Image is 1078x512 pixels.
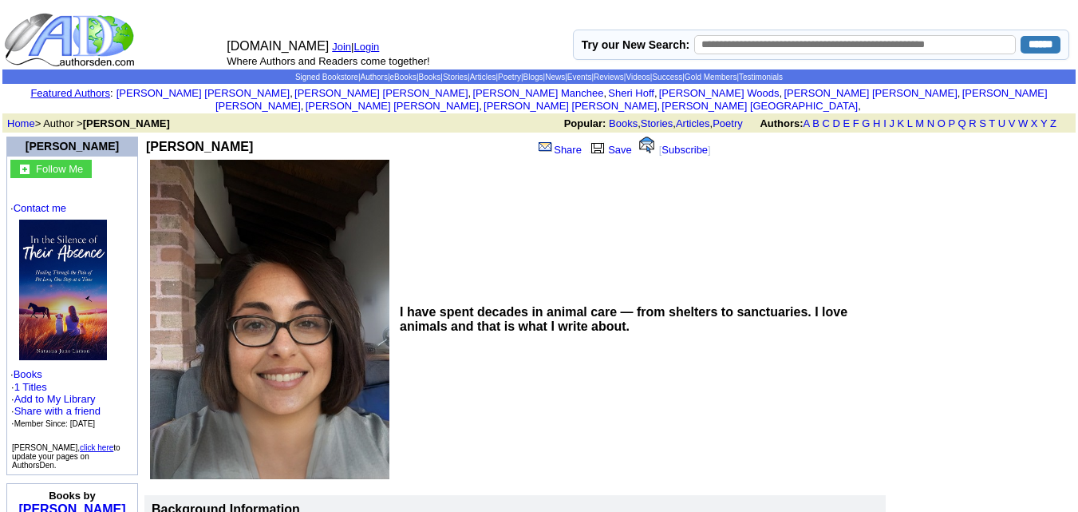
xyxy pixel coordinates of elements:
[958,117,965,129] a: Q
[351,41,385,53] font: |
[907,117,913,129] a: L
[938,117,946,129] a: O
[567,73,592,81] a: Events
[998,117,1005,129] a: U
[969,117,976,129] a: R
[948,117,954,129] a: P
[80,443,113,452] a: click here
[400,305,847,333] b: I have spent decades in animal care — from shelters to sanctuaries. I love animals and that is wh...
[14,381,47,393] a: 1 Titles
[295,73,358,81] a: Signed Bookstore
[523,73,543,81] a: Blogs
[889,117,894,129] a: J
[10,202,134,430] font: · ·
[360,73,387,81] a: Authors
[539,141,552,153] img: share_page.gif
[215,87,1048,112] a: [PERSON_NAME] [PERSON_NAME]
[661,100,858,112] a: [PERSON_NAME] [GEOGRAPHIC_DATA]
[227,55,429,67] font: Where Authors and Readers come together!
[11,393,101,429] font: · · ·
[227,39,329,53] font: [DOMAIN_NAME]
[676,117,710,129] a: Articles
[861,102,863,111] font: i
[812,117,819,129] a: B
[782,89,784,98] font: i
[564,117,1071,129] font: , , ,
[685,73,737,81] a: Gold Members
[470,73,496,81] a: Articles
[606,89,608,98] font: i
[1009,117,1016,129] a: V
[1018,117,1028,129] a: W
[608,87,654,99] a: Sheri Hoff
[26,140,119,153] a: [PERSON_NAME]
[471,89,472,98] font: i
[639,137,654,153] img: alert.gif
[150,160,389,479] img: See larger image
[898,117,905,129] a: K
[49,490,96,502] b: Books by
[14,419,96,428] font: Member Since: [DATE]
[641,117,673,129] a: Stories
[303,102,305,111] font: i
[659,87,780,99] a: [PERSON_NAME] Woods
[354,41,380,53] a: Login
[7,117,170,129] font: > Author >
[582,38,689,51] label: Try our New Search:
[116,87,290,99] a: [PERSON_NAME] [PERSON_NAME]
[832,117,839,129] a: D
[11,381,101,429] font: ·
[989,117,995,129] a: T
[332,41,351,53] a: Join
[36,161,83,175] a: Follow Me
[660,102,661,111] font: i
[306,100,479,112] a: [PERSON_NAME] [PERSON_NAME]
[294,87,468,99] a: [PERSON_NAME] [PERSON_NAME]
[979,117,986,129] a: S
[14,405,101,417] a: Share with a friend
[853,117,859,129] a: F
[30,87,113,99] font: :
[390,73,417,81] a: eBooks
[14,368,42,380] a: Books
[419,73,441,81] a: Books
[293,89,294,98] font: i
[822,117,829,129] a: C
[804,117,810,129] a: A
[1050,117,1056,129] a: Z
[36,163,83,175] font: Follow Me
[873,117,880,129] a: H
[545,73,565,81] a: News
[20,165,30,174] img: gc.jpg
[915,117,924,129] a: M
[146,140,253,153] b: [PERSON_NAME]
[927,117,934,129] a: N
[19,220,107,360] img: 80534.jpg
[862,117,870,129] a: G
[30,87,110,99] a: Featured Authors
[626,73,650,81] a: Videos
[784,87,957,99] a: [PERSON_NAME] [PERSON_NAME]
[484,100,657,112] a: [PERSON_NAME] [PERSON_NAME]
[609,117,638,129] a: Books
[564,117,606,129] b: Popular:
[443,73,468,81] a: Stories
[1040,117,1047,129] a: Y
[594,73,624,81] a: Reviews
[7,117,35,129] a: Home
[83,117,170,129] b: [PERSON_NAME]
[498,73,521,81] a: Poetry
[472,87,603,99] a: [PERSON_NAME] Manchee
[713,117,743,129] a: Poetry
[537,144,582,156] a: Share
[708,144,711,156] font: ]
[659,144,662,156] font: [
[661,144,708,156] a: Subscribe
[652,73,682,81] a: Success
[295,73,783,81] span: | | | | | | | | | | | | | |
[482,102,484,111] font: i
[739,73,783,81] a: Testimonials
[843,117,850,129] a: E
[4,12,138,68] img: logo_ad.gif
